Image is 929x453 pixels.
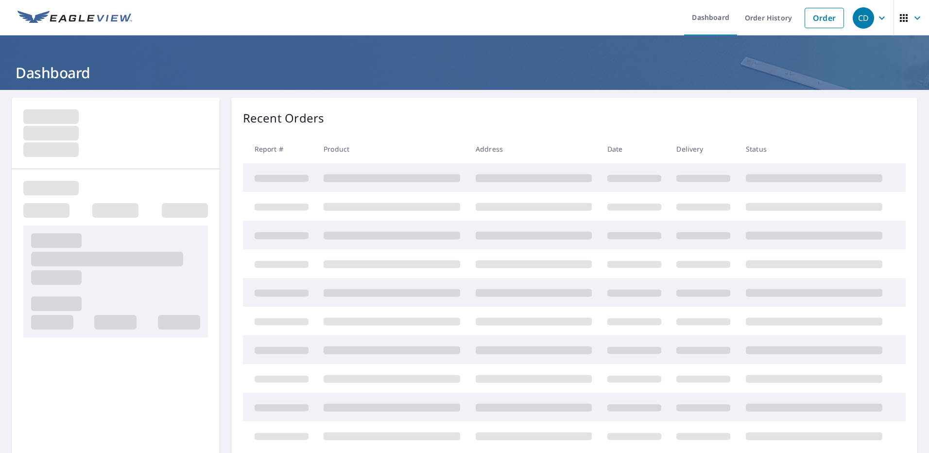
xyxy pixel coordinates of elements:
th: Status [738,135,890,163]
a: Order [805,8,844,28]
img: EV Logo [17,11,132,25]
h1: Dashboard [12,63,917,83]
p: Recent Orders [243,109,325,127]
div: CD [853,7,874,29]
th: Report # [243,135,316,163]
th: Delivery [669,135,738,163]
th: Address [468,135,600,163]
th: Date [600,135,669,163]
th: Product [316,135,468,163]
